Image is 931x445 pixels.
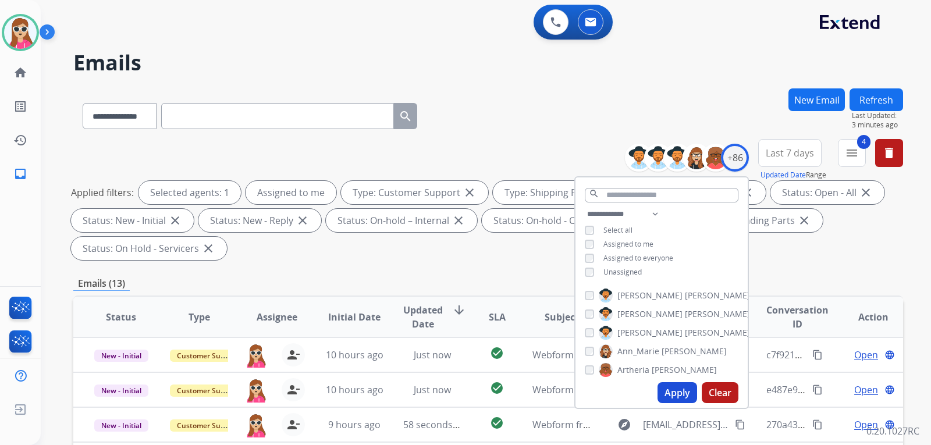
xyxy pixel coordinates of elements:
mat-icon: close [168,213,182,227]
span: Last Updated: [852,111,903,120]
span: Assigned to everyone [603,253,673,263]
mat-icon: search [399,109,413,123]
p: Applied filters: [71,186,134,200]
span: [PERSON_NAME] [685,308,750,320]
span: 9 hours ago [328,418,381,431]
button: Apply [658,382,697,403]
span: Customer Support [170,350,246,362]
mat-icon: content_copy [735,419,745,430]
mat-icon: delete [882,146,896,160]
mat-icon: person_remove [286,418,300,432]
button: Clear [702,382,738,403]
span: Select all [603,225,632,235]
mat-icon: home [13,66,27,80]
div: Status: On-hold - Customer [482,209,641,232]
span: Webform from [EMAIL_ADDRESS][DOMAIN_NAME] on [DATE] [532,418,796,431]
span: Open [854,383,878,397]
mat-icon: explore [617,418,631,432]
mat-icon: content_copy [812,419,823,430]
th: Action [825,297,903,337]
span: 4 [857,135,870,149]
span: [PERSON_NAME] [617,327,683,339]
div: Status: On Hold - Servicers [71,237,227,260]
mat-icon: close [452,213,465,227]
span: Type [189,310,210,324]
mat-icon: close [201,241,215,255]
div: Status: Open - All [770,181,884,204]
div: Status: On-hold – Internal [326,209,477,232]
span: Assigned to me [603,239,653,249]
span: Range [761,170,826,180]
div: Selected agents: 1 [138,181,241,204]
span: New - Initial [94,385,148,397]
mat-icon: check_circle [490,416,504,430]
mat-icon: content_copy [812,350,823,360]
mat-icon: person_remove [286,348,300,362]
mat-icon: language [884,419,895,430]
span: [EMAIL_ADDRESS][DOMAIN_NAME] [643,418,728,432]
button: Updated Date [761,170,806,180]
div: Status: New - Reply [198,209,321,232]
span: 10 hours ago [326,348,383,361]
span: Customer Support [170,385,246,397]
mat-icon: check_circle [490,381,504,395]
span: Artheria [617,364,649,376]
img: avatar [4,16,37,49]
mat-icon: list_alt [13,99,27,113]
span: Customer Support [170,419,246,432]
span: Just now [414,348,451,361]
span: 10 hours ago [326,383,383,396]
span: 58 seconds ago [403,418,471,431]
mat-icon: inbox [13,167,27,181]
p: 0.20.1027RC [866,424,919,438]
mat-icon: close [859,186,873,200]
span: Conversation ID [766,303,829,331]
span: [PERSON_NAME] [662,346,727,357]
span: Unassigned [603,267,642,277]
span: Open [854,418,878,432]
mat-icon: language [884,385,895,395]
button: New Email [788,88,845,111]
span: Initial Date [328,310,381,324]
span: Ann_Marie [617,346,659,357]
h2: Emails [73,51,903,74]
span: Webform from [EMAIL_ADDRESS][DOMAIN_NAME] on [DATE] [532,348,796,361]
span: Status [106,310,136,324]
mat-icon: close [463,186,477,200]
img: agent-avatar [244,343,268,368]
span: [PERSON_NAME] [652,364,717,376]
img: agent-avatar [244,413,268,437]
span: 3 minutes ago [852,120,903,130]
span: Updated Date [403,303,443,331]
mat-icon: history [13,133,27,147]
span: Last 7 days [766,151,814,155]
span: [PERSON_NAME] [685,290,750,301]
button: Refresh [850,88,903,111]
span: [PERSON_NAME] [685,327,750,339]
img: agent-avatar [244,378,268,403]
mat-icon: close [797,213,811,227]
span: [PERSON_NAME] [617,290,683,301]
mat-icon: person_remove [286,383,300,397]
span: New - Initial [94,350,148,362]
button: 4 [838,139,866,167]
p: Emails (13) [73,276,130,291]
button: Last 7 days [758,139,822,167]
span: New - Initial [94,419,148,432]
div: Type: Customer Support [341,181,488,204]
mat-icon: arrow_downward [452,303,466,317]
span: SLA [489,310,506,324]
mat-icon: menu [845,146,859,160]
mat-icon: language [884,350,895,360]
mat-icon: check_circle [490,346,504,360]
span: Webform from [EMAIL_ADDRESS][DOMAIN_NAME] on [DATE] [532,383,796,396]
div: Type: Shipping Protection [493,181,645,204]
span: Just now [414,383,451,396]
span: Assignee [257,310,297,324]
span: Open [854,348,878,362]
div: Status: New - Initial [71,209,194,232]
mat-icon: close [296,213,310,227]
span: [PERSON_NAME] [617,308,683,320]
mat-icon: content_copy [812,385,823,395]
div: Assigned to me [246,181,336,204]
